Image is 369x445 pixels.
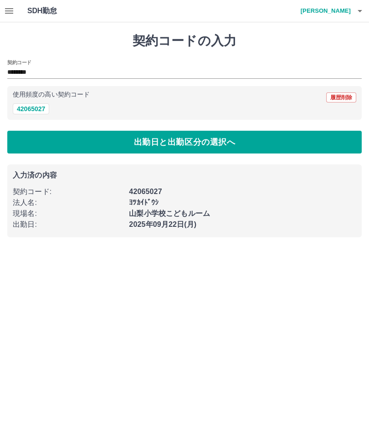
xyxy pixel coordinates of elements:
[13,208,123,219] p: 現場名 :
[7,33,362,49] h1: 契約コードの入力
[129,210,210,217] b: 山梨小学校こどもルーム
[13,172,356,179] p: 入力済の内容
[13,92,90,98] p: 使用頻度の高い契約コード
[13,197,123,208] p: 法人名 :
[129,199,159,206] b: ﾖﾂｶｲﾄﾞｳｼ
[13,219,123,230] p: 出勤日 :
[129,220,196,228] b: 2025年09月22日(月)
[13,103,49,114] button: 42065027
[7,131,362,153] button: 出勤日と出勤区分の選択へ
[129,188,162,195] b: 42065027
[7,59,31,66] h2: 契約コード
[326,92,356,102] button: 履歴削除
[13,186,123,197] p: 契約コード :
